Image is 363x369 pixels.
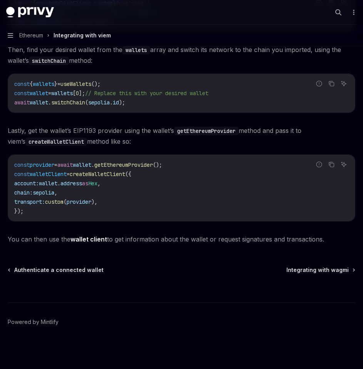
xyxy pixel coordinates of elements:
[30,171,67,178] span: walletClient
[14,161,30,168] span: const
[14,180,39,187] span: account:
[82,180,88,187] span: as
[45,198,64,205] span: custom
[97,180,100,187] span: ,
[79,90,85,97] span: ];
[33,189,54,196] span: sepolia
[64,198,67,205] span: (
[174,127,239,135] code: getEthereumProvider
[314,79,324,89] button: Report incorrect code
[48,90,51,97] span: =
[51,99,85,106] span: switchChain
[8,44,355,66] span: Then, find your desired wallet from the array and switch its network to the chain you imported, u...
[8,318,59,326] a: Powered by Mintlify
[85,90,208,97] span: // Replace this with your desired wallet
[286,266,349,274] span: Integrating with wagmi
[54,31,111,40] div: Integrating with viem
[326,79,336,89] button: Copy the contents from the code block
[125,171,131,178] span: ({
[326,159,336,169] button: Copy the contents from the code block
[14,99,30,106] span: await
[8,234,355,245] span: You can then use the to get information about the wallet or request signatures and transactions.
[54,161,57,168] span: =
[14,208,23,215] span: });
[30,81,33,87] span: {
[60,81,91,87] span: useWallets
[88,180,97,187] span: Hex
[30,161,54,168] span: provider
[14,189,33,196] span: chain:
[67,198,91,205] span: provider
[54,81,57,87] span: }
[73,90,76,97] span: [
[314,159,324,169] button: Report incorrect code
[91,81,100,87] span: ();
[76,90,79,97] span: 0
[8,125,355,147] span: Lastly, get the wallet’s EIP1193 provider using the wallet’s method and pass it to viem’s method ...
[14,81,30,87] span: const
[25,138,87,146] code: createWalletClient
[119,99,125,106] span: );
[349,7,357,18] button: More actions
[14,171,30,178] span: const
[57,180,60,187] span: .
[113,99,119,106] span: id
[54,189,57,196] span: ,
[29,57,69,65] code: switchChain
[60,180,82,187] span: address
[51,90,73,97] span: wallets
[48,99,51,106] span: .
[110,99,113,106] span: .
[94,161,153,168] span: getEthereumProvider
[73,161,91,168] span: wallet
[14,90,30,97] span: const
[30,90,48,97] span: wallet
[70,235,107,243] a: wallet client
[339,79,349,89] button: Ask AI
[6,7,54,18] img: dark logo
[57,81,60,87] span: =
[19,31,43,40] span: Ethereum
[30,99,48,106] span: wallet
[14,266,104,274] span: Authenticate a connected wallet
[339,159,349,169] button: Ask AI
[122,46,150,54] code: wallets
[39,180,57,187] span: wallet
[14,198,45,205] span: transport:
[91,198,97,205] span: ),
[67,171,70,178] span: =
[8,266,104,274] a: Authenticate a connected wallet
[33,81,54,87] span: wallets
[88,99,110,106] span: sepolia
[286,266,355,274] a: Integrating with wagmi
[70,171,125,178] span: createWalletClient
[91,161,94,168] span: .
[57,161,73,168] span: await
[85,99,88,106] span: (
[153,161,162,168] span: ();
